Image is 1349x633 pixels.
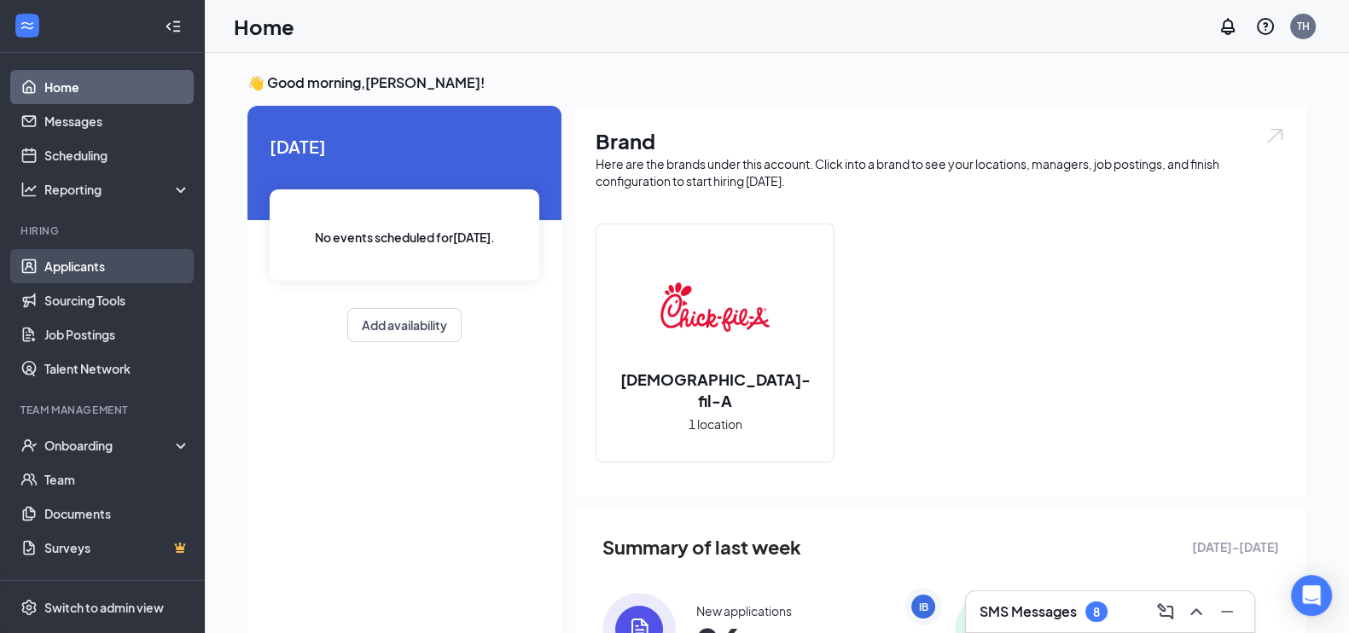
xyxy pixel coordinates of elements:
svg: Collapse [165,18,182,35]
a: SurveysCrown [44,531,190,565]
svg: ChevronUp [1186,601,1207,622]
svg: Minimize [1217,601,1237,622]
svg: UserCheck [20,437,38,454]
div: Here are the brands under this account. Click into a brand to see your locations, managers, job p... [596,155,1286,189]
button: ChevronUp [1183,598,1210,625]
svg: Notifications [1218,16,1238,37]
svg: WorkstreamLogo [19,17,36,34]
div: Switch to admin view [44,599,164,616]
span: 1 location [689,415,742,433]
div: TH [1297,19,1310,33]
a: Documents [44,497,190,531]
span: Summary of last week [602,532,801,562]
div: Hiring [20,224,187,238]
a: Home [44,70,190,104]
h3: 👋 Good morning, [PERSON_NAME] ! [247,73,1306,92]
span: No events scheduled for [DATE] . [315,228,495,247]
a: Applicants [44,249,190,283]
div: IB [919,600,928,614]
div: Team Management [20,403,187,417]
a: Team [44,462,190,497]
a: Sourcing Tools [44,283,190,317]
div: 8 [1093,605,1100,619]
a: Messages [44,104,190,138]
h2: [DEMOGRAPHIC_DATA]-fil-A [596,369,834,411]
h1: Home [234,12,294,41]
button: ComposeMessage [1152,598,1179,625]
div: New applications [696,602,792,619]
svg: ComposeMessage [1155,601,1176,622]
a: Job Postings [44,317,190,351]
span: [DATE] - [DATE] [1192,537,1279,556]
svg: Settings [20,599,38,616]
div: Reporting [44,181,191,198]
div: Onboarding [44,437,176,454]
a: Scheduling [44,138,190,172]
svg: Analysis [20,181,38,198]
span: [DATE] [270,133,539,160]
img: Chick-fil-A [660,253,770,362]
h1: Brand [596,126,1286,155]
svg: QuestionInfo [1255,16,1276,37]
button: Add availability [347,308,462,342]
div: Open Intercom Messenger [1291,575,1332,616]
a: Talent Network [44,351,190,386]
button: Minimize [1213,598,1241,625]
img: open.6027fd2a22e1237b5b06.svg [1264,126,1286,146]
h3: SMS Messages [980,602,1077,621]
